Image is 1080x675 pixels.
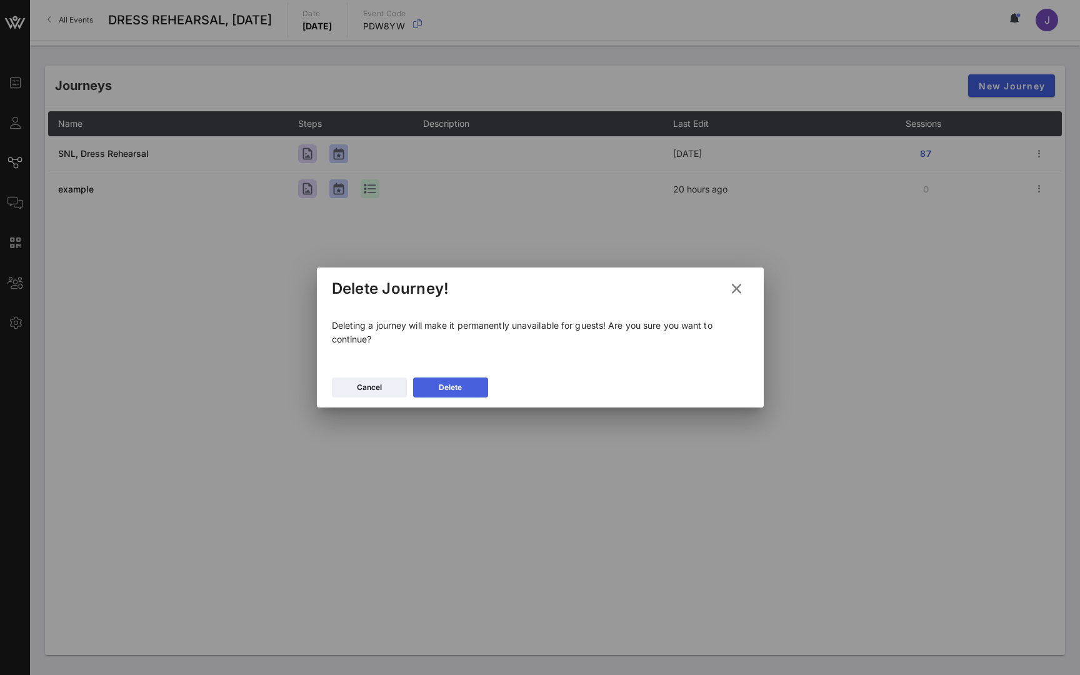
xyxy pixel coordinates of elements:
button: Cancel [332,377,407,397]
div: Cancel [357,381,382,394]
button: Delete [413,377,488,397]
div: Delete Journey! [332,279,449,298]
p: Deleting a journey will make it permanently unavailable for guests! Are you sure you want to cont... [332,319,749,346]
div: Delete [439,381,462,394]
